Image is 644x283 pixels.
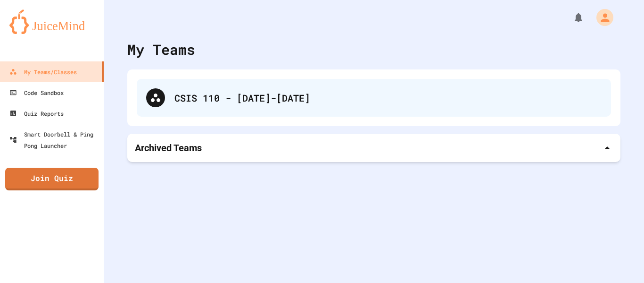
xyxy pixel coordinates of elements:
div: My Teams/Classes [9,66,77,77]
div: Quiz Reports [9,108,64,119]
img: logo-orange.svg [9,9,94,34]
div: CSIS 110 - [DATE]-[DATE] [174,91,602,105]
a: Join Quiz [5,168,99,190]
div: My Notifications [555,9,586,26]
div: My Account [586,7,616,28]
div: Code Sandbox [9,87,64,98]
div: Smart Doorbell & Ping Pong Launcher [9,129,100,151]
p: Archived Teams [135,141,202,154]
div: CSIS 110 - [DATE]-[DATE] [137,79,611,117]
div: My Teams [127,39,195,60]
